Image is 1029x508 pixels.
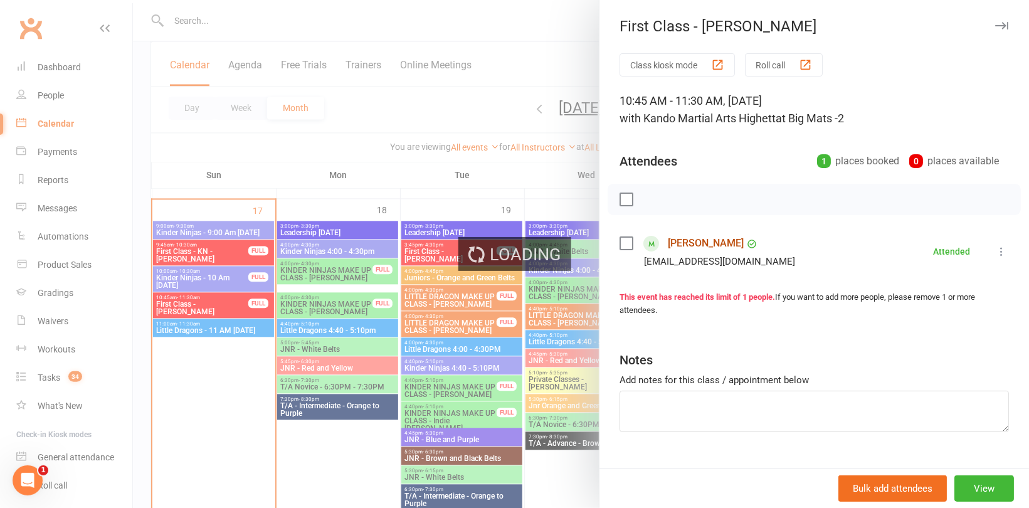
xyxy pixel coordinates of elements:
[933,247,970,256] div: Attended
[817,152,899,170] div: places booked
[620,373,1009,388] div: Add notes for this class / appointment below
[599,18,1029,35] div: First Class - [PERSON_NAME]
[668,233,744,253] a: [PERSON_NAME]
[620,92,1009,127] div: 10:45 AM - 11:30 AM, [DATE]
[909,152,999,170] div: places available
[838,475,947,502] button: Bulk add attendees
[776,112,844,125] span: at Big Mats -2
[644,253,795,270] div: [EMAIL_ADDRESS][DOMAIN_NAME]
[620,152,677,170] div: Attendees
[38,465,48,475] span: 1
[620,292,775,302] strong: This event has reached its limit of 1 people.
[954,475,1014,502] button: View
[909,154,923,168] div: 0
[745,53,823,77] button: Roll call
[620,351,653,369] div: Notes
[620,53,735,77] button: Class kiosk mode
[620,112,776,125] span: with Kando Martial Arts Highett
[620,291,1009,317] div: If you want to add more people, please remove 1 or more attendees.
[13,465,43,495] iframe: Intercom live chat
[817,154,831,168] div: 1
